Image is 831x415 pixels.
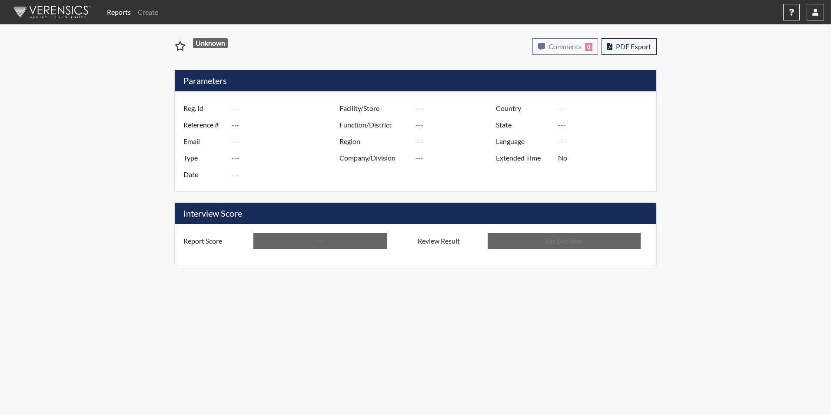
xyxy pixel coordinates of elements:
input: --- [558,117,654,133]
input: No Decision [488,233,641,249]
label: Country [489,100,558,117]
h5: Interview Score [175,203,656,224]
a: Create [134,3,162,21]
span: 0 [585,43,592,51]
label: Email [177,133,232,150]
label: Facility/Store [333,100,415,117]
input: --- [232,133,342,150]
input: --- [558,100,654,117]
input: --- [415,133,498,150]
label: Review Result [411,233,488,249]
label: Reg. Id [177,100,232,117]
span: Comments [548,42,582,50]
label: Reference # [177,117,232,133]
label: Extended Time [489,150,558,166]
input: --- [415,100,498,117]
label: Region [333,133,415,150]
input: --- [558,150,654,166]
input: --- [253,233,387,249]
label: Language [489,133,558,150]
label: Report Score [177,233,253,249]
h5: Parameters [175,70,656,91]
label: Date [177,166,232,183]
input: --- [558,133,654,150]
button: Comments0 [532,38,598,55]
input: --- [415,150,498,166]
input: --- [232,100,342,117]
a: Reports [103,3,134,21]
label: Company/Division [333,150,415,166]
label: Type [177,150,232,166]
input: --- [415,117,498,133]
input: --- [232,117,342,133]
span: Unknown [193,38,228,48]
button: PDF Export [602,38,657,55]
input: --- [232,166,342,183]
span: PDF Export [616,42,651,50]
input: --- [232,150,342,166]
label: State [489,117,558,133]
label: Function/District [333,117,415,133]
